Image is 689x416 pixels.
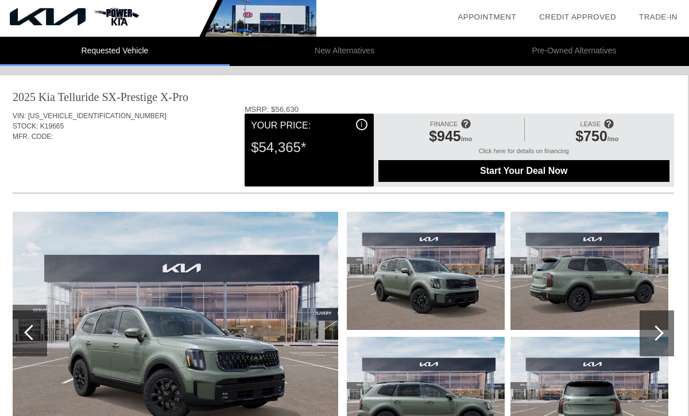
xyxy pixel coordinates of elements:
[251,133,367,162] div: $54,365*
[378,147,669,160] div: Click here for details on financing
[429,128,461,144] span: $945
[393,166,655,176] span: Start Your Deal Now
[347,212,505,330] img: d0ddfc1e46aa4cee9538e5f6c14c3dcb.jpg
[430,120,458,127] span: FINANCE
[230,37,459,66] li: New Alternatives
[13,159,674,177] div: Quoted on [DATE] 5:17:00 PM
[13,122,38,130] span: STOCK:
[531,128,664,147] div: /mo
[639,13,678,21] a: Trade-In
[575,128,607,144] span: $750
[13,133,53,141] span: MFR. CODE:
[510,212,668,330] img: 94b324e7f932455ca56dd6ed1f310348.jpg
[458,13,516,21] a: Appointment
[459,37,689,66] li: Pre-Owned Alternatives
[102,89,188,105] div: SX-Prestige X-Pro
[13,112,26,120] span: VIN:
[361,120,362,129] span: i
[580,120,601,127] span: LEASE
[245,105,674,114] div: MSRP: $56,630
[251,119,367,133] div: Your Price:
[539,13,616,21] a: Credit Approved
[384,128,517,147] div: /mo
[28,112,167,120] span: [US_VEHICLE_IDENTIFICATION_NUMBER]
[40,122,64,130] span: K19665
[13,89,99,105] div: 2025 Kia Telluride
